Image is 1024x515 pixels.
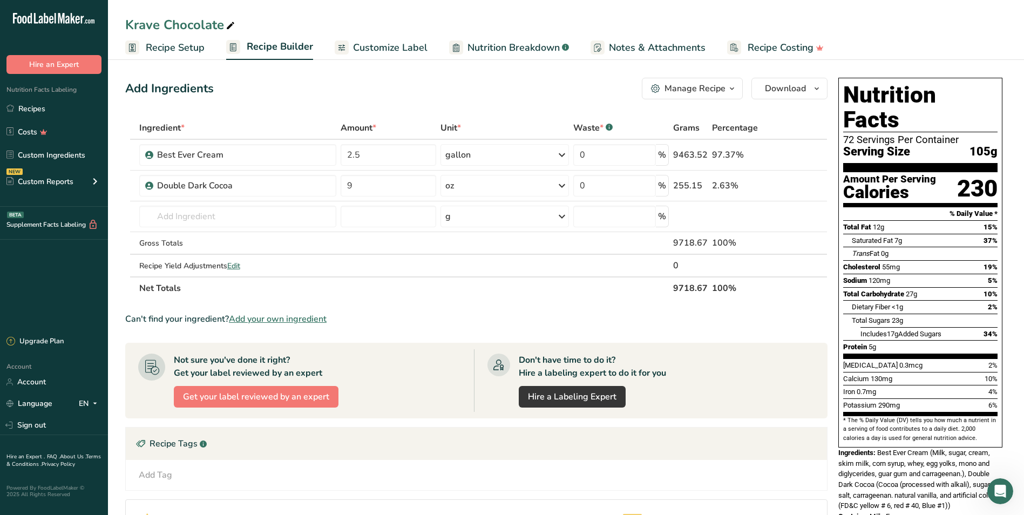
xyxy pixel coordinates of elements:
section: * The % Daily Value (DV) tells you how much a nutrient in a serving of food contributes to a dail... [843,416,998,443]
span: 27g [906,290,917,298]
span: [MEDICAL_DATA] [843,361,898,369]
div: Amount Per Serving [843,174,936,185]
div: Gross Totals [139,238,336,249]
span: Best Ever Cream (Milk, sugar, cream, skim milk, corn syrup, whey, egg yolks, mono and diglyceride... [838,449,994,510]
span: 290mg [878,401,900,409]
span: Protein [843,343,867,351]
a: Recipe Setup [125,36,205,60]
a: Recipe Builder [226,35,313,60]
div: Recipe Yield Adjustments [139,260,336,272]
th: Net Totals [137,276,672,299]
div: Krave Chocolate [125,15,237,35]
span: Iron [843,388,855,396]
span: 37% [984,236,998,245]
div: Powered By FoodLabelMaker © 2025 All Rights Reserved [6,485,101,498]
span: 0.3mcg [899,361,923,369]
div: oz [445,179,454,192]
span: Includes Added Sugars [860,330,941,338]
i: Trans [852,249,870,257]
div: g [445,210,451,223]
span: 15% [984,223,998,231]
span: 6% [988,401,998,409]
span: Recipe Setup [146,40,205,55]
div: Manage Recipe [664,82,725,95]
th: 100% [710,276,778,299]
span: 12g [873,223,884,231]
span: Sodium [843,276,867,284]
span: Customize Label [353,40,428,55]
a: Hire a Labeling Expert [519,386,626,408]
span: Get your label reviewed by an expert [183,390,329,403]
span: Cholesterol [843,263,880,271]
span: 10% [984,290,998,298]
span: 23g [892,316,903,324]
span: 120mg [869,276,890,284]
span: Recipe Builder [247,39,313,54]
div: 255.15 [673,179,708,192]
span: Potassium [843,401,877,409]
div: Add Tag [139,469,172,482]
div: 2.63% [712,179,776,192]
span: 0.7mg [857,388,876,396]
span: 2% [988,361,998,369]
div: 0 [673,259,708,272]
div: 100% [712,236,776,249]
button: Get your label reviewed by an expert [174,386,338,408]
a: Notes & Attachments [591,36,706,60]
span: 34% [984,330,998,338]
span: 130mg [871,375,892,383]
div: gallon [445,148,471,161]
div: Recipe Tags [126,428,827,460]
span: 105g [969,145,998,159]
div: Can't find your ingredient? [125,313,828,326]
span: 2% [988,303,998,311]
span: 4% [988,388,998,396]
span: 10% [985,375,998,383]
span: Notes & Attachments [609,40,706,55]
div: 72 Servings Per Container [843,134,998,145]
span: 5g [869,343,876,351]
span: Total Sugars [852,316,890,324]
span: Fat [852,249,879,257]
a: Privacy Policy [42,460,75,468]
span: 19% [984,263,998,271]
div: Don't have time to do it? Hire a labeling expert to do it for you [519,354,666,380]
a: Terms & Conditions . [6,453,101,468]
span: Grams [673,121,700,134]
span: 17g [887,330,898,338]
span: Ingredients: [838,449,876,457]
div: Calories [843,185,936,200]
span: Ingredient [139,121,185,134]
button: Manage Recipe [642,78,743,99]
h1: Nutrition Facts [843,83,998,132]
div: Custom Reports [6,176,73,187]
span: <1g [892,303,903,311]
div: BETA [7,212,24,218]
span: Recipe Costing [748,40,813,55]
a: Recipe Costing [727,36,824,60]
input: Add Ingredient [139,206,336,227]
button: Download [751,78,828,99]
span: Unit [440,121,461,134]
span: Download [765,82,806,95]
div: 230 [957,174,998,203]
span: Total Carbohydrate [843,290,904,298]
div: Waste [573,121,613,134]
span: Total Fat [843,223,871,231]
span: Serving Size [843,145,910,159]
span: 5% [988,276,998,284]
span: Edit [227,261,240,271]
span: Dietary Fiber [852,303,890,311]
a: FAQ . [47,453,60,460]
a: Nutrition Breakdown [449,36,569,60]
span: Amount [341,121,376,134]
span: Add your own ingredient [229,313,327,326]
th: 9718.67 [671,276,710,299]
div: NEW [6,168,23,175]
div: 9718.67 [673,236,708,249]
a: Hire an Expert . [6,453,45,460]
span: Nutrition Breakdown [467,40,560,55]
div: Best Ever Cream [157,148,292,161]
a: Customize Label [335,36,428,60]
div: 9463.52 [673,148,708,161]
